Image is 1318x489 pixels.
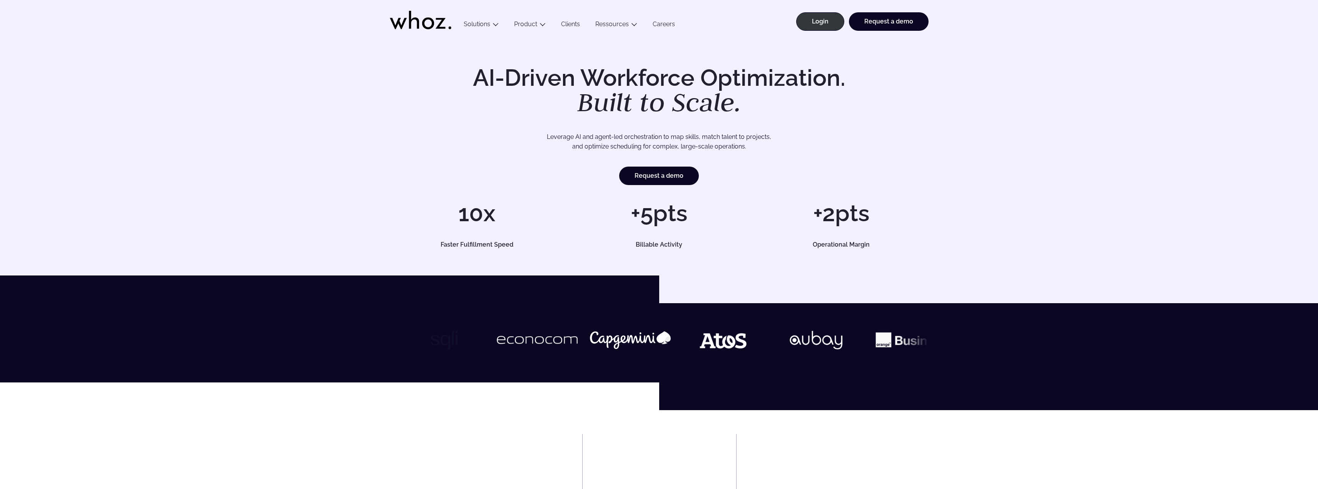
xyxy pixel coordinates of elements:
[595,20,629,28] a: Ressources
[456,20,506,31] button: Solutions
[506,20,553,31] button: Product
[572,202,746,225] h1: +5pts
[796,12,844,31] a: Login
[553,20,588,31] a: Clients
[514,20,537,28] a: Product
[588,20,645,31] button: Ressources
[417,132,902,152] p: Leverage AI and agent-led orchestration to map skills, match talent to projects, and optimize sch...
[849,12,929,31] a: Request a demo
[390,202,564,225] h1: 10x
[462,66,856,115] h1: AI-Driven Workforce Optimization.
[581,242,738,248] h5: Billable Activity
[763,242,920,248] h5: Operational Margin
[754,202,928,225] h1: +2pts
[645,20,683,31] a: Careers
[619,167,699,185] a: Request a demo
[577,85,741,119] em: Built to Scale.
[398,242,555,248] h5: Faster Fulfillment Speed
